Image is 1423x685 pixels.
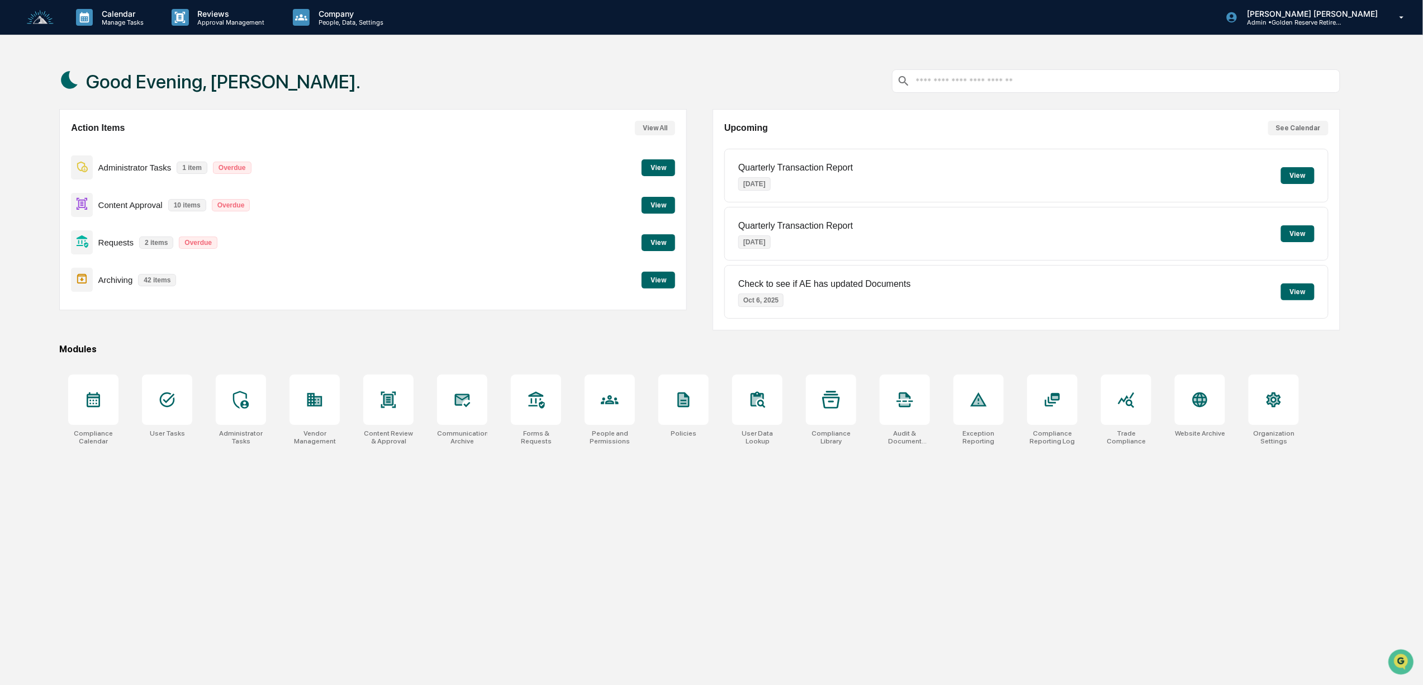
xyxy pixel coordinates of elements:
button: View [1281,284,1315,300]
div: Audit & Document Logs [880,429,930,445]
div: Vendor Management [290,429,340,445]
button: View [1281,225,1315,242]
a: View [642,199,675,210]
h2: Action Items [71,123,125,133]
button: View [642,234,675,251]
div: 🖐️ [11,143,20,152]
p: Overdue [213,162,252,174]
a: View [642,162,675,172]
div: Website Archive [1175,429,1225,437]
div: Policies [671,429,696,437]
button: See Calendar [1268,121,1329,135]
p: Requests [98,238,134,247]
button: View [642,197,675,214]
h1: Good Evening, [PERSON_NAME]. [86,70,361,93]
p: Oct 6, 2025 [738,294,784,307]
p: 1 item [177,162,207,174]
p: [DATE] [738,177,771,191]
button: View [1281,167,1315,184]
p: 10 items [168,199,206,211]
div: User Data Lookup [732,429,782,445]
p: Manage Tasks [93,18,149,26]
div: Modules [59,344,1340,355]
p: Reviews [189,9,271,18]
div: Start new chat [38,86,183,97]
div: Organization Settings [1249,429,1299,445]
a: Powered byPylon [79,190,135,199]
p: [DATE] [738,235,771,249]
div: Trade Compliance [1101,429,1151,445]
p: Check to see if AE has updated Documents [738,279,911,289]
span: Attestations [92,141,139,153]
button: View All [635,121,675,135]
p: Quarterly Transaction Report [738,221,853,231]
p: Administrator Tasks [98,163,172,172]
div: Compliance Library [806,429,856,445]
p: Company [310,9,389,18]
a: 🖐️Preclearance [7,137,77,157]
p: Approval Management [189,18,271,26]
span: Data Lookup [22,163,70,174]
div: Administrator Tasks [216,429,266,445]
p: People, Data, Settings [310,18,389,26]
div: Communications Archive [437,429,487,445]
a: View [642,237,675,247]
p: Quarterly Transaction Report [738,163,853,173]
a: 🗄️Attestations [77,137,143,157]
p: 2 items [139,237,173,249]
a: 🔎Data Lookup [7,158,75,178]
div: User Tasks [150,429,185,437]
div: Content Review & Approval [363,429,414,445]
p: 42 items [138,274,176,286]
button: View [642,272,675,289]
span: Pylon [111,190,135,199]
div: We're available if you need us! [38,97,141,106]
button: View [642,159,675,176]
span: Preclearance [22,141,72,153]
p: Content Approval [98,200,163,210]
img: 1746055101610-c473b297-6a78-478c-a979-82029cc54cd1 [11,86,31,106]
p: Overdue [212,199,250,211]
a: View [642,274,675,285]
div: Compliance Calendar [68,429,118,445]
div: 🔎 [11,164,20,173]
h2: Upcoming [724,123,768,133]
p: Calendar [93,9,149,18]
img: logo [27,10,54,25]
p: How can we help? [11,24,203,42]
p: Overdue [179,237,217,249]
div: 🗄️ [81,143,90,152]
p: [PERSON_NAME] [PERSON_NAME] [1238,9,1383,18]
div: Compliance Reporting Log [1027,429,1078,445]
div: People and Permissions [585,429,635,445]
div: Exception Reporting [954,429,1004,445]
button: Start new chat [190,89,203,103]
p: Archiving [98,275,133,285]
div: Forms & Requests [511,429,561,445]
iframe: Open customer support [1387,648,1417,678]
p: Admin • Golden Reserve Retirement [1238,18,1342,26]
